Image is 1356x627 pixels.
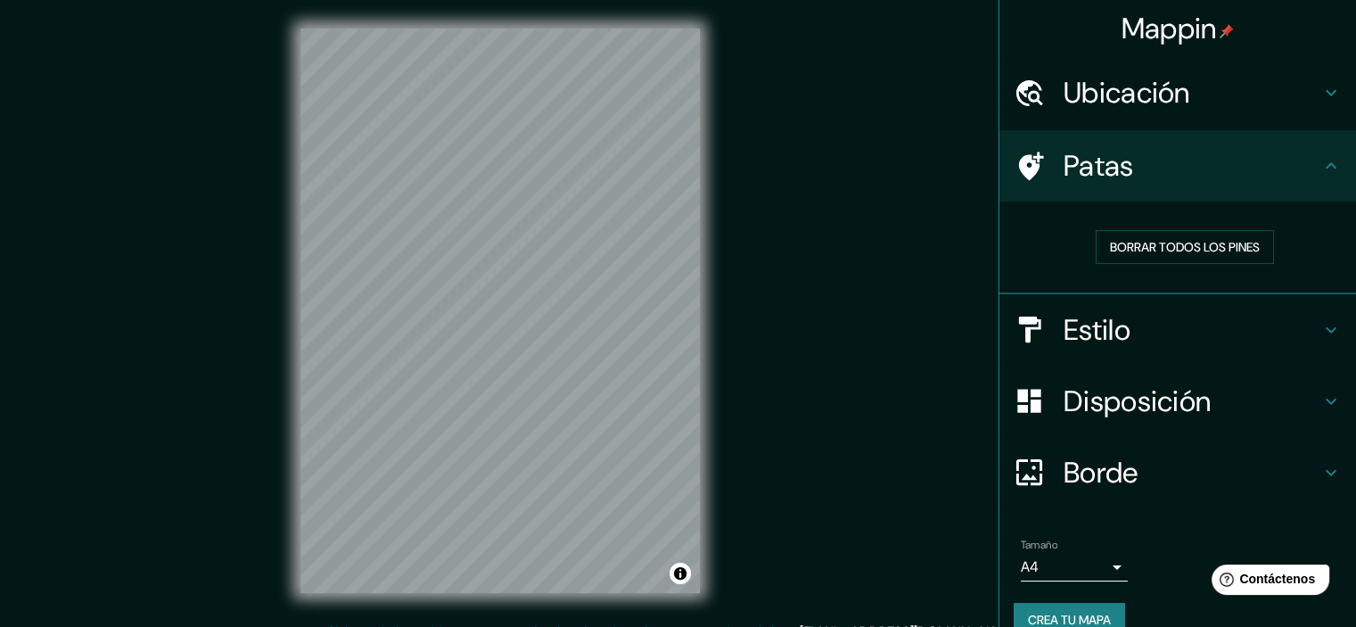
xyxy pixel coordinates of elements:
font: Disposición [1064,383,1211,420]
div: Disposición [999,366,1356,437]
canvas: Mapa [300,29,700,593]
div: Patas [999,130,1356,202]
iframe: Lanzador de widgets de ayuda [1197,557,1336,607]
font: Estilo [1064,311,1130,349]
div: Estilo [999,294,1356,366]
font: Borrar todos los pines [1110,239,1260,255]
img: pin-icon.png [1220,24,1234,38]
font: Patas [1064,147,1134,185]
div: Borde [999,437,1356,508]
button: Activar o desactivar atribución [670,563,691,584]
div: A4 [1021,553,1128,582]
div: Ubicación [999,57,1356,128]
font: A4 [1021,557,1039,576]
font: Borde [1064,454,1138,491]
button: Borrar todos los pines [1096,230,1274,264]
font: Ubicación [1064,74,1190,111]
font: Mappin [1122,10,1217,47]
font: Tamaño [1021,538,1057,552]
